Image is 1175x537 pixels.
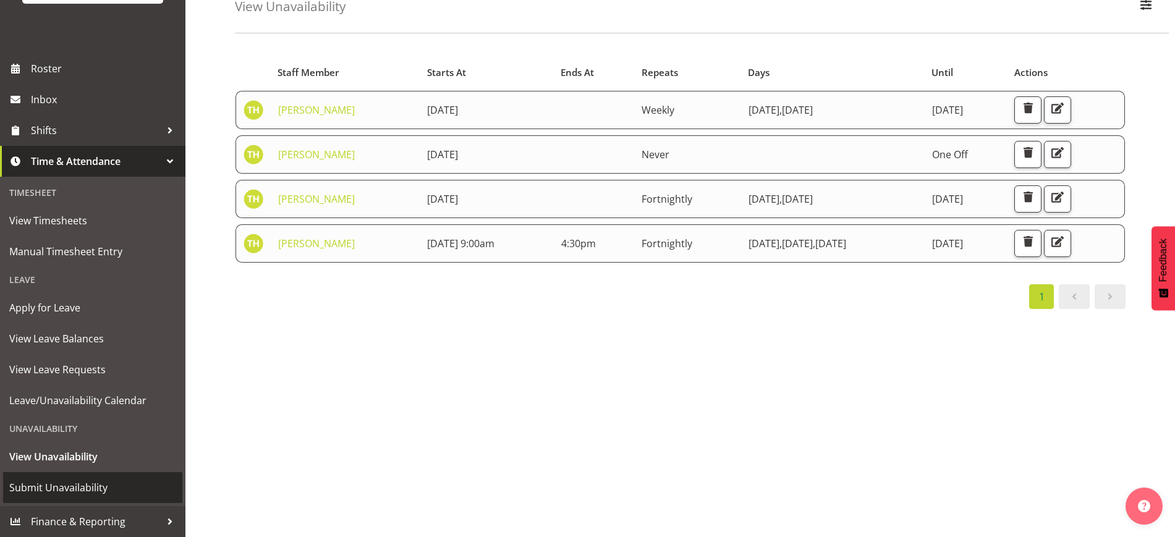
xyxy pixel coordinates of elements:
[31,512,161,531] span: Finance & Reporting
[1044,141,1071,168] button: Edit Unavailability
[932,148,968,161] span: One Off
[244,234,263,253] img: tristan-healley11868.jpg
[9,447,176,466] span: View Unavailability
[427,103,458,117] span: [DATE]
[244,145,263,164] img: tristan-healley11868.jpg
[3,236,182,267] a: Manual Timesheet Entry
[3,180,182,205] div: Timesheet
[749,103,782,117] span: [DATE]
[278,66,339,80] span: Staff Member
[749,237,782,250] span: [DATE]
[3,354,182,385] a: View Leave Requests
[278,192,355,206] a: [PERSON_NAME]
[642,103,674,117] span: Weekly
[779,237,782,250] span: ,
[9,478,176,497] span: Submit Unavailability
[9,211,176,230] span: View Timesheets
[1044,230,1071,257] button: Edit Unavailability
[9,329,176,348] span: View Leave Balances
[642,148,669,161] span: Never
[779,192,782,206] span: ,
[749,192,782,206] span: [DATE]
[278,148,355,161] a: [PERSON_NAME]
[244,100,263,120] img: tristan-healley11868.jpg
[31,121,161,140] span: Shifts
[561,66,594,80] span: Ends At
[3,385,182,416] a: Leave/Unavailability Calendar
[278,103,355,117] a: [PERSON_NAME]
[932,103,963,117] span: [DATE]
[932,192,963,206] span: [DATE]
[278,237,355,250] a: [PERSON_NAME]
[1044,96,1071,124] button: Edit Unavailability
[3,267,182,292] div: Leave
[3,205,182,236] a: View Timesheets
[779,103,782,117] span: ,
[3,441,182,472] a: View Unavailability
[31,90,179,109] span: Inbox
[1014,96,1041,124] button: Delete Unavailability
[642,192,692,206] span: Fortnightly
[782,103,813,117] span: [DATE]
[1014,230,1041,257] button: Delete Unavailability
[931,66,953,80] span: Until
[3,416,182,441] div: Unavailability
[31,59,179,78] span: Roster
[3,292,182,323] a: Apply for Leave
[1158,239,1169,282] span: Feedback
[1152,226,1175,310] button: Feedback - Show survey
[244,189,263,209] img: tristan-healley11868.jpg
[9,360,176,379] span: View Leave Requests
[9,298,176,317] span: Apply for Leave
[427,66,466,80] span: Starts At
[427,192,458,206] span: [DATE]
[1138,500,1150,512] img: help-xxl-2.png
[1014,185,1041,213] button: Delete Unavailability
[932,237,963,250] span: [DATE]
[782,237,815,250] span: [DATE]
[9,242,176,261] span: Manual Timesheet Entry
[427,148,458,161] span: [DATE]
[1014,66,1048,80] span: Actions
[1014,141,1041,168] button: Delete Unavailability
[3,472,182,503] a: Submit Unavailability
[1044,185,1071,213] button: Edit Unavailability
[9,391,176,410] span: Leave/Unavailability Calendar
[813,237,815,250] span: ,
[31,152,161,171] span: Time & Attendance
[3,323,182,354] a: View Leave Balances
[815,237,846,250] span: [DATE]
[642,66,678,80] span: Repeats
[642,237,692,250] span: Fortnightly
[748,66,770,80] span: Days
[561,237,596,250] span: 4:30pm
[427,237,494,250] span: [DATE] 9:00am
[782,192,813,206] span: [DATE]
